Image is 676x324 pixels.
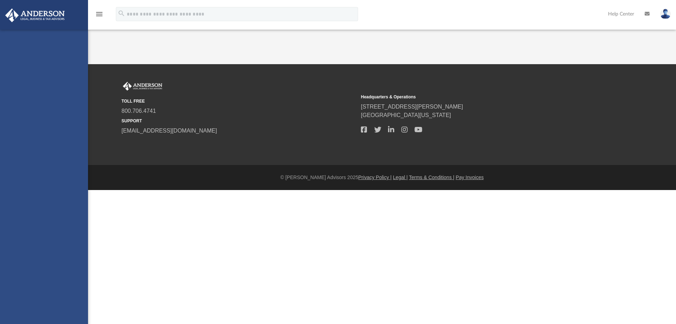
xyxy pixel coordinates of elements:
a: [EMAIL_ADDRESS][DOMAIN_NAME] [121,128,217,134]
div: © [PERSON_NAME] Advisors 2025 [88,174,676,181]
a: Pay Invoices [456,175,483,180]
a: 800.706.4741 [121,108,156,114]
small: SUPPORT [121,118,356,124]
small: TOLL FREE [121,98,356,104]
a: Privacy Policy | [358,175,392,180]
a: [GEOGRAPHIC_DATA][US_STATE] [361,112,451,118]
a: [STREET_ADDRESS][PERSON_NAME] [361,104,463,110]
img: Anderson Advisors Platinum Portal [121,82,164,91]
small: Headquarters & Operations [361,94,595,100]
a: menu [95,13,104,18]
i: search [118,10,125,17]
a: Terms & Conditions | [409,175,455,180]
i: menu [95,10,104,18]
img: Anderson Advisors Platinum Portal [3,8,67,22]
img: User Pic [660,9,671,19]
a: Legal | [393,175,408,180]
